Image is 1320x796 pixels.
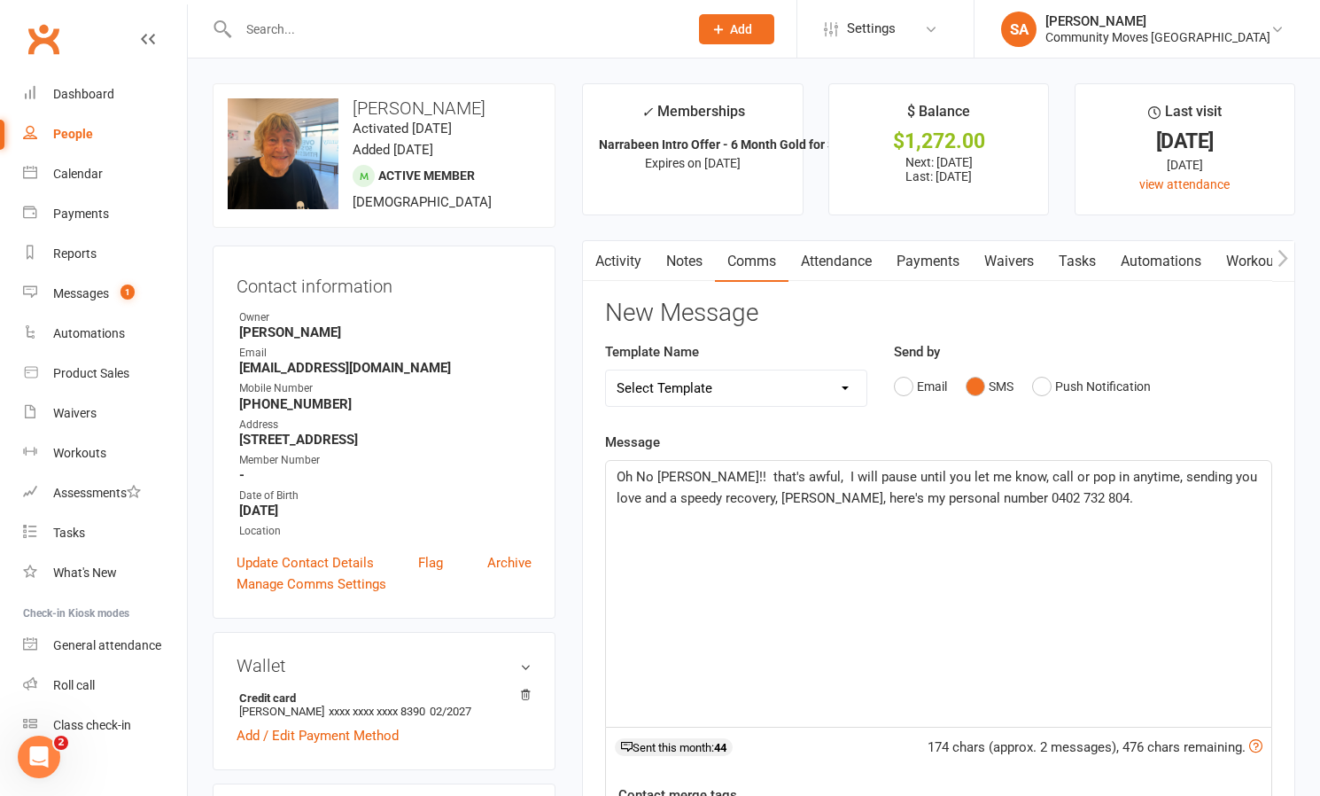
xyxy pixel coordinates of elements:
div: Messages [53,286,109,300]
div: Assessments [53,486,141,500]
a: Notes [654,241,715,282]
span: Add [730,22,752,36]
span: 1 [120,285,135,300]
label: Message [605,432,660,453]
button: SMS [966,370,1013,403]
div: Roll call [53,678,95,692]
a: Messages 1 [23,274,187,314]
a: Payments [23,194,187,234]
a: What's New [23,553,187,593]
img: image1756854799.png [228,98,338,209]
a: Roll call [23,666,187,706]
a: Workouts [23,433,187,473]
input: Search... [233,17,676,42]
i: ✓ [641,104,653,121]
div: 174 chars (approx. 2 messages), 476 chars remaining. [928,737,1262,758]
span: Settings [847,9,896,49]
li: [PERSON_NAME] [237,689,532,721]
div: Location [239,523,532,540]
a: Payments [884,241,972,282]
span: xxxx xxxx xxxx 8390 [329,705,425,718]
span: Oh No [PERSON_NAME]!! that's awful, I will pause until you let me know, call or pop in anytime, s... [617,469,1261,506]
a: Waivers [972,241,1046,282]
p: Next: [DATE] Last: [DATE] [845,155,1032,183]
strong: [PHONE_NUMBER] [239,396,532,412]
div: Community Moves [GEOGRAPHIC_DATA] [1045,29,1270,45]
iframe: Intercom live chat [18,736,60,778]
span: 02/2027 [430,705,471,718]
a: Automations [1108,241,1214,282]
strong: - [239,467,532,483]
div: Dashboard [53,87,114,101]
div: [DATE] [1091,155,1278,175]
a: Flag [418,552,443,574]
div: Sent this month: [615,738,733,756]
button: Email [894,370,947,403]
a: Archive [487,552,532,574]
h3: [PERSON_NAME] [228,98,540,118]
strong: [STREET_ADDRESS] [239,432,532,448]
button: Push Notification [1032,370,1151,403]
span: Expires on [DATE] [645,156,741,170]
a: Automations [23,314,187,354]
time: Activated [DATE] [353,121,452,137]
a: Comms [715,241,788,282]
div: Waivers [53,406,97,420]
h3: Contact information [237,269,532,296]
label: Send by [894,341,940,363]
a: Tasks [23,513,187,553]
strong: [PERSON_NAME] [239,324,532,340]
div: [DATE] [1091,132,1278,151]
a: General attendance kiosk mode [23,626,187,666]
div: Date of Birth [239,488,532,504]
strong: [DATE] [239,503,532,519]
div: Calendar [53,167,103,181]
a: Add / Edit Payment Method [237,725,399,746]
div: Automations [53,326,125,340]
div: Class check-in [53,718,131,732]
strong: Credit card [239,691,523,705]
h3: Wallet [237,656,532,675]
a: Product Sales [23,354,187,394]
div: Member Number [239,452,532,469]
a: People [23,114,187,154]
a: Class kiosk mode [23,706,187,745]
div: $ Balance [907,100,970,132]
a: Tasks [1046,241,1108,282]
div: $1,272.00 [845,132,1032,151]
strong: 44 [714,741,726,754]
span: Active member [378,168,475,183]
div: Last visit [1148,100,1222,132]
strong: [EMAIL_ADDRESS][DOMAIN_NAME] [239,360,532,376]
strong: Narrabeen Intro Offer - 6 Month Gold for S... [599,137,846,152]
div: General attendance [53,638,161,652]
div: SA [1001,12,1037,47]
div: Product Sales [53,366,129,380]
a: Calendar [23,154,187,194]
button: Add [699,14,774,44]
div: Memberships [641,100,745,133]
time: Added [DATE] [353,142,433,158]
div: People [53,127,93,141]
div: Workouts [53,446,106,460]
a: Assessments [23,473,187,513]
div: What's New [53,566,117,580]
div: Payments [53,207,109,221]
div: Tasks [53,526,85,540]
a: Manage Comms Settings [237,574,386,595]
div: [PERSON_NAME] [1045,13,1270,29]
span: [DEMOGRAPHIC_DATA] [353,194,492,210]
h3: New Message [605,300,1272,327]
a: Workouts [1214,241,1298,282]
a: Dashboard [23,74,187,114]
div: Email [239,345,532,362]
a: Activity [583,241,654,282]
a: Waivers [23,394,187,433]
a: Update Contact Details [237,552,374,574]
div: Owner [239,309,532,326]
div: Reports [53,246,97,261]
span: 2 [54,736,68,750]
div: Address [239,417,532,433]
a: Reports [23,234,187,274]
div: Mobile Number [239,380,532,397]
